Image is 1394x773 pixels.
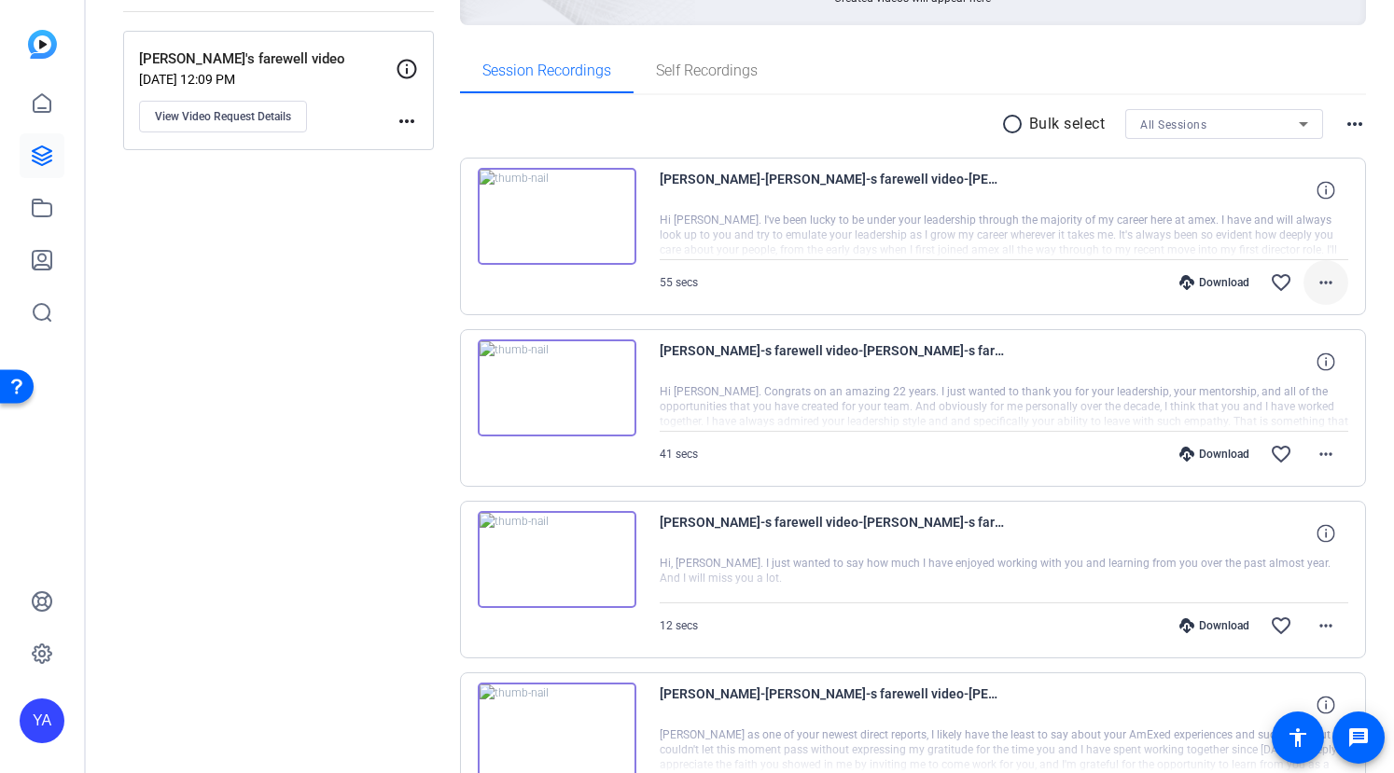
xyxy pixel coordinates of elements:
img: thumb-nail [478,168,636,265]
span: [PERSON_NAME]-s farewell video-[PERSON_NAME]-s farewell video-1759421852652-webcam [660,339,1005,384]
div: YA [20,698,64,743]
span: Session Recordings [482,63,611,78]
mat-icon: favorite_border [1270,443,1292,465]
p: [PERSON_NAME]'s farewell video [139,48,396,70]
span: All Sessions [1140,118,1206,131]
div: Download [1170,447,1259,462]
mat-icon: more_horiz [1315,614,1337,637]
mat-icon: favorite_border [1270,614,1292,637]
span: 41 secs [660,448,698,461]
div: Download [1170,618,1259,633]
div: Download [1170,275,1259,290]
p: [DATE] 12:09 PM [139,72,396,87]
img: blue-gradient.svg [28,30,57,59]
mat-icon: radio_button_unchecked [1001,113,1029,135]
span: [PERSON_NAME]-[PERSON_NAME]-s farewell video-[PERSON_NAME]-s farewell video-1759425460043-webcam [660,168,1005,213]
mat-icon: favorite_border [1270,271,1292,294]
span: [PERSON_NAME]-[PERSON_NAME]-s farewell video-[PERSON_NAME]-s farewell video-1758574722285-webcam [660,683,1005,727]
mat-icon: more_horiz [1315,443,1337,465]
mat-icon: more_horiz [1315,271,1337,294]
img: thumb-nail [478,339,636,436]
mat-icon: message [1347,726,1370,749]
span: Self Recordings [656,63,758,78]
p: Bulk select [1029,113,1106,135]
mat-icon: more_horiz [1344,113,1366,135]
span: 12 secs [660,619,698,632]
span: 55 secs [660,276,698,289]
button: View Video Request Details [139,101,307,132]
mat-icon: accessibility [1287,726,1309,749]
span: View Video Request Details [155,109,291,124]
img: thumb-nail [478,511,636,608]
mat-icon: more_horiz [396,110,418,132]
span: [PERSON_NAME]-s farewell video-[PERSON_NAME]-s farewell video-1759243462363-webcam [660,511,1005,556]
